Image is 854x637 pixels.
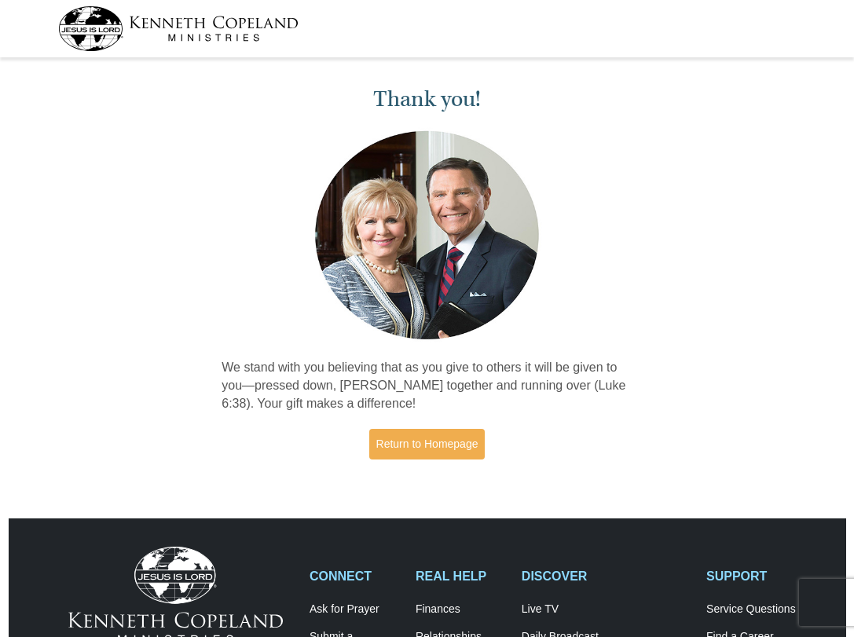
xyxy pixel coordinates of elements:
[416,602,505,617] a: Finances
[310,569,399,584] h2: CONNECT
[58,6,299,51] img: kcm-header-logo.svg
[522,602,690,617] a: Live TV
[311,127,543,343] img: Kenneth and Gloria
[416,569,505,584] h2: REAL HELP
[522,569,690,584] h2: DISCOVER
[369,429,486,459] a: Return to Homepage
[222,359,632,413] p: We stand with you believing that as you give to others it will be given to you—pressed down, [PER...
[222,86,632,112] h1: Thank you!
[706,569,796,584] h2: SUPPORT
[310,602,399,617] a: Ask for Prayer
[706,602,796,617] a: Service Questions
